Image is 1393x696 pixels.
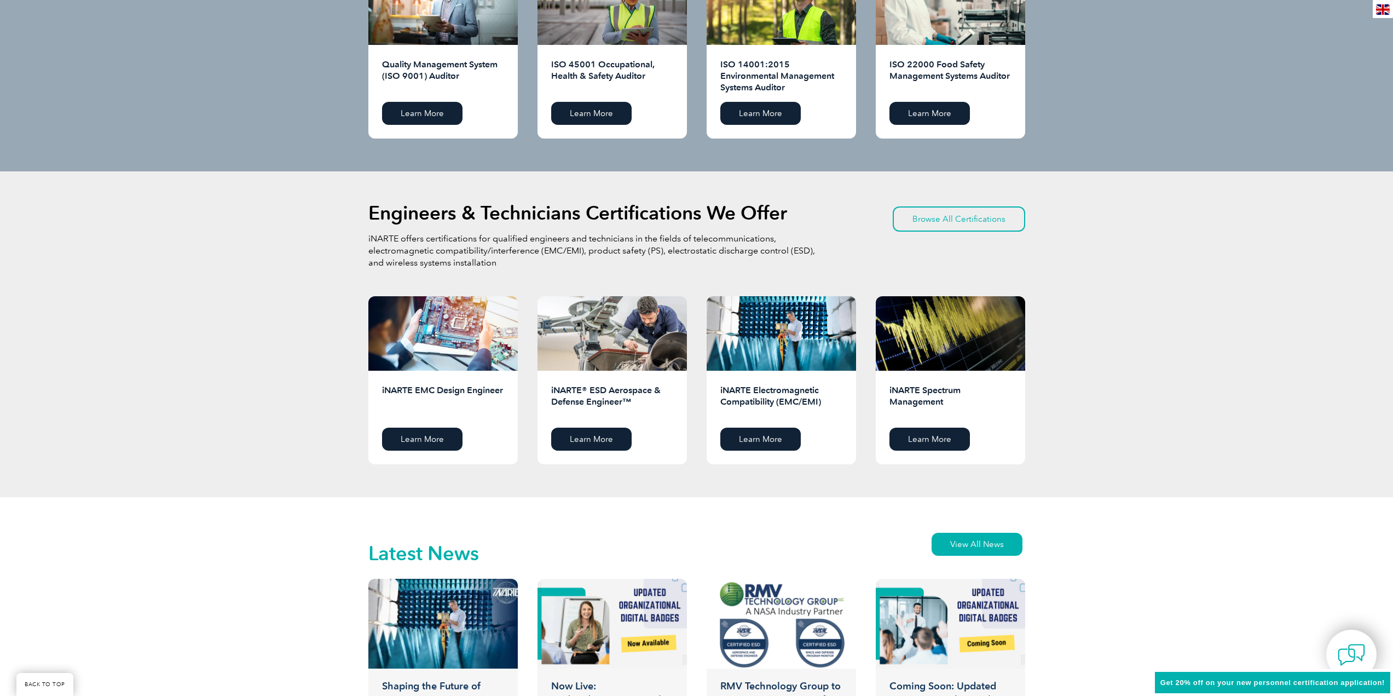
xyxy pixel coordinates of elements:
[889,59,1011,94] h2: ISO 22000 Food Safety Management Systems Auditor
[720,384,842,419] h2: iNARTE Electromagnetic Compatibility (EMC/EMI)
[889,428,970,451] a: Learn More
[382,59,504,94] h2: Quality Management System (ISO 9001) Auditor
[1338,641,1365,669] img: contact-chat.png
[1160,678,1385,687] span: Get 20% off on your new personnel certification application!
[720,428,801,451] a: Learn More
[1376,4,1390,15] img: en
[889,384,1011,419] h2: iNARTE Spectrum Management
[368,233,817,269] p: iNARTE offers certifications for qualified engineers and technicians in the fields of telecommuni...
[551,102,632,125] a: Learn More
[720,59,842,94] h2: ISO 14001:2015 Environmental Management Systems Auditor
[889,102,970,125] a: Learn More
[932,533,1022,556] a: View All News
[382,102,463,125] a: Learn More
[551,59,673,94] h2: ISO 45001 Occupational, Health & Safety Auditor
[893,206,1025,232] a: Browse All Certifications
[551,384,673,419] h2: iNARTE® ESD Aerospace & Defense Engineer™
[382,384,504,419] h2: iNARTE EMC Design Engineer
[368,204,787,222] h2: Engineers & Technicians Certifications We Offer
[720,102,801,125] a: Learn More
[16,673,73,696] a: BACK TO TOP
[382,428,463,451] a: Learn More
[368,545,479,562] h2: Latest News
[551,428,632,451] a: Learn More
